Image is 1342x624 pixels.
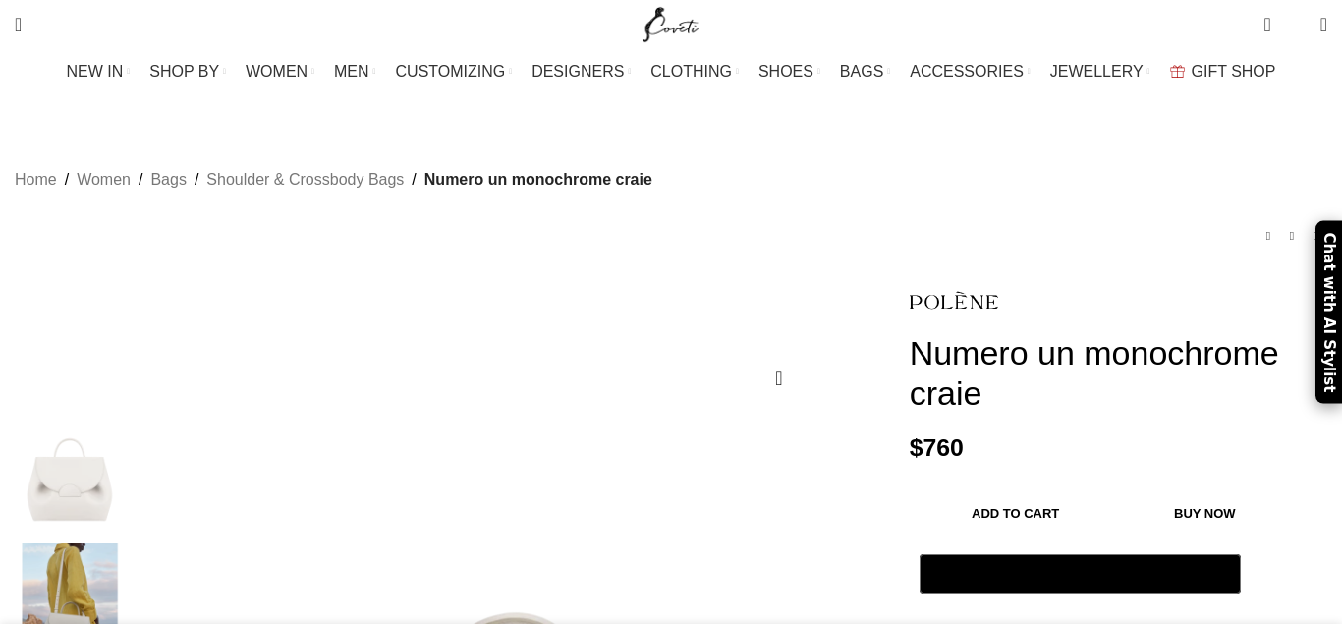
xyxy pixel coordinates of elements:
img: GiftBag [1170,65,1185,78]
a: MEN [334,52,375,91]
a: CLOTHING [650,52,739,91]
span: SHOES [758,62,813,81]
span: BAGS [840,62,883,81]
span: ACCESSORIES [910,62,1024,81]
a: ACCESSORIES [910,52,1031,91]
a: Site logo [639,15,704,31]
a: NEW IN [67,52,131,91]
span: MEN [334,62,369,81]
a: Bags [150,167,186,193]
button: Add to cart [920,493,1112,535]
a: Shoulder & Crossbody Bags [206,167,404,193]
span: 0 [1290,20,1305,34]
a: WOMEN [246,52,314,91]
span: Numero un monochrome craie [424,167,652,193]
span: CUSTOMIZING [396,62,506,81]
span: DESIGNERS [531,62,624,81]
a: Next product [1304,224,1327,248]
span: GIFT SHOP [1192,62,1276,81]
a: Women [77,167,131,193]
span: SHOP BY [149,62,219,81]
a: Home [15,167,57,193]
div: Main navigation [5,52,1337,91]
a: DESIGNERS [531,52,631,91]
a: Previous product [1257,224,1280,248]
a: BAGS [840,52,890,91]
span: WOMEN [246,62,308,81]
h1: Numero un monochrome craie [910,333,1327,414]
a: SHOES [758,52,820,91]
a: 0 [1254,5,1280,44]
bdi: 760 [910,434,964,461]
iframe: Secure payment input frame [916,604,1245,606]
span: NEW IN [67,62,124,81]
span: 0 [1265,10,1280,25]
nav: Breadcrumb [15,167,652,193]
span: CLOTHING [650,62,732,81]
a: JEWELLERY [1050,52,1150,91]
button: Pay with GPay [920,554,1241,594]
a: SHOP BY [149,52,226,91]
a: GIFT SHOP [1170,52,1276,91]
img: Polene [10,400,130,534]
a: Search [5,5,31,44]
span: $ [910,434,923,461]
img: Polene [910,277,998,323]
button: Buy now [1122,493,1288,535]
span: JEWELLERY [1050,62,1144,81]
div: My Wishlist [1286,5,1306,44]
a: CUSTOMIZING [396,52,513,91]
